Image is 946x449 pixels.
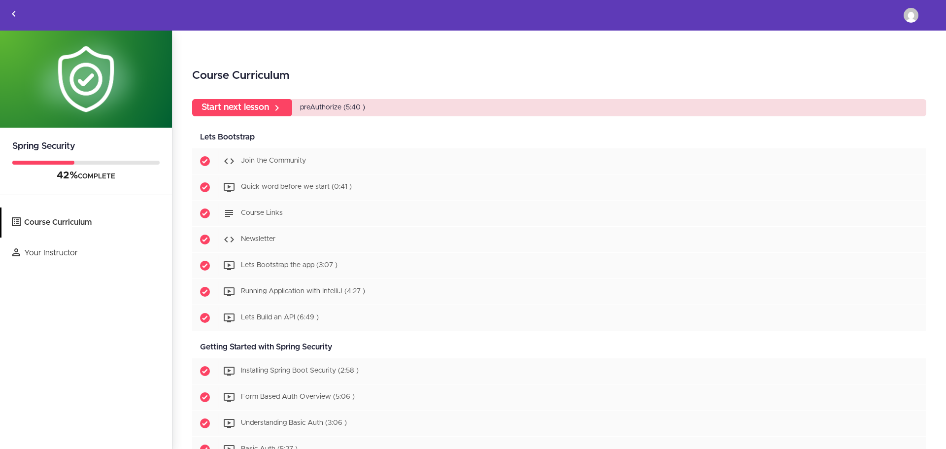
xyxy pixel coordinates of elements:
svg: Back to courses [8,8,20,20]
span: Join the Community [241,158,306,165]
span: Completed item [192,384,218,410]
div: COMPLETE [12,170,160,182]
span: Completed item [192,148,218,174]
span: preAuthorize (5:40 ) [300,104,365,111]
a: Back to courses [0,0,27,30]
a: Course Curriculum [1,207,172,238]
a: Completed item Running Application with IntelliJ (4:27 ) [192,279,926,305]
span: Understanding Basic Auth (3:06 ) [241,420,347,427]
span: Completed item [192,305,218,331]
a: Completed item Installing Spring Boot Security (2:58 ) [192,358,926,384]
span: Completed item [192,227,218,252]
a: Completed item Course Links [192,201,926,226]
a: Your Instructor [1,238,172,268]
span: 42% [57,171,78,180]
a: Completed item Lets Bootstrap the app (3:07 ) [192,253,926,278]
a: Completed item Form Based Auth Overview (5:06 ) [192,384,926,410]
span: Quick word before we start (0:41 ) [241,184,352,191]
span: Form Based Auth Overview (5:06 ) [241,394,355,401]
a: Completed item Lets Build an API (6:49 ) [192,305,926,331]
span: Lets Build an API (6:49 ) [241,314,319,321]
span: Completed item [192,201,218,226]
div: Getting Started with Spring Security [192,336,926,358]
span: Completed item [192,279,218,305]
span: Completed item [192,253,218,278]
span: Completed item [192,411,218,436]
span: Lets Bootstrap the app (3:07 ) [241,262,338,269]
span: Newsletter [241,236,275,243]
a: Completed item Join the Community [192,148,926,174]
span: Running Application with IntelliJ (4:27 ) [241,288,365,295]
a: Completed item Understanding Basic Auth (3:06 ) [192,411,926,436]
h2: Course Curriculum [192,68,926,84]
a: Completed item Quick word before we start (0:41 ) [192,174,926,200]
a: Start next lesson [192,99,292,116]
span: Completed item [192,174,218,200]
span: Course Links [241,210,283,217]
span: Completed item [192,358,218,384]
a: Completed item Newsletter [192,227,926,252]
img: ahmedramadanmohamedoweis@gmail.com [904,8,918,23]
span: Installing Spring Boot Security (2:58 ) [241,368,359,375]
div: Lets Bootstrap [192,126,926,148]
